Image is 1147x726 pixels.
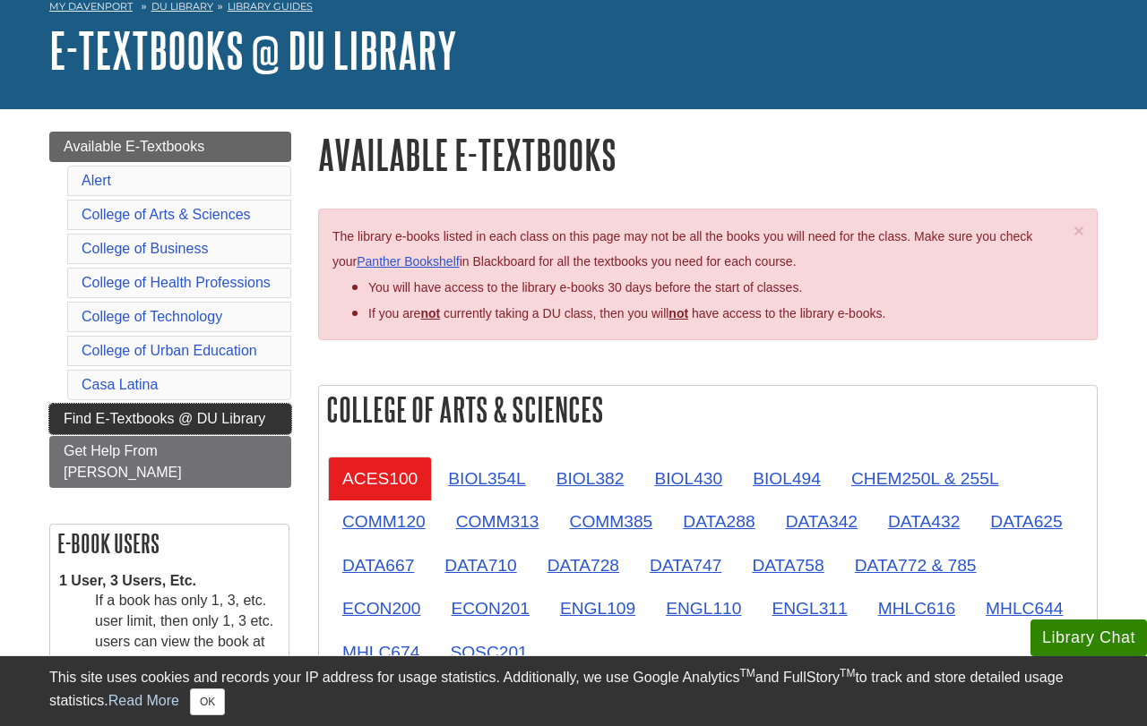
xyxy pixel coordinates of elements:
a: College of Business [82,241,208,256]
h2: E-book Users [50,525,289,562]
a: College of Urban Education [82,343,257,358]
span: Find E-Textbooks @ DU Library [64,411,265,426]
a: College of Arts & Sciences [82,207,251,222]
a: BIOL354L [434,457,539,500]
a: BIOL382 [542,457,639,500]
a: Casa Latina [82,377,158,392]
a: Alert [82,173,111,188]
a: DATA432 [874,500,974,543]
h2: College of Arts & Sciences [319,386,1097,433]
a: Available E-Textbooks [49,132,291,162]
a: CHEM250L & 255L [837,457,1013,500]
a: College of Health Professions [82,275,271,290]
a: BIOL494 [738,457,835,500]
span: Available E-Textbooks [64,139,204,154]
a: Read More [108,693,179,708]
a: DATA625 [976,500,1076,543]
button: Library Chat [1031,619,1147,656]
a: MHLC644 [971,586,1077,630]
span: Get Help From [PERSON_NAME] [64,443,182,480]
button: Close [190,688,225,715]
a: ECON201 [436,586,543,630]
span: If you are currently taking a DU class, then you will have access to the library e-books. [368,306,885,320]
a: SOSC201 [436,630,541,674]
a: DATA710 [430,543,530,587]
a: COMM313 [442,500,554,543]
a: COMM385 [556,500,668,543]
a: ENGL110 [651,586,755,630]
a: College of Technology [82,309,222,324]
a: MHLC674 [328,630,434,674]
a: Panther Bookshelf [357,254,459,269]
a: Get Help From [PERSON_NAME] [49,436,291,488]
a: DATA667 [328,543,428,587]
button: Close [1074,221,1084,240]
h1: Available E-Textbooks [318,132,1098,177]
a: COMM120 [328,500,440,543]
sup: TM [739,667,755,679]
a: DATA342 [772,500,872,543]
a: BIOL430 [640,457,737,500]
a: Find E-Textbooks @ DU Library [49,404,291,434]
a: DATA728 [533,543,634,587]
dt: 1 User, 3 Users, Etc. [59,571,280,592]
a: E-Textbooks @ DU Library [49,22,457,78]
span: You will have access to the library e-books 30 days before the start of classes. [368,280,802,295]
a: DATA288 [668,500,769,543]
a: DATA758 [737,543,838,587]
a: ENGL109 [546,586,650,630]
sup: TM [840,667,855,679]
a: MHLC616 [864,586,970,630]
a: DATA772 & 785 [841,543,991,587]
a: ENGL311 [757,586,861,630]
a: DATA747 [635,543,736,587]
a: ACES100 [328,457,432,500]
span: The library e-books listed in each class on this page may not be all the books you will need for ... [332,229,1032,269]
a: ECON200 [328,586,435,630]
span: × [1074,220,1084,241]
u: not [668,306,688,320]
div: This site uses cookies and records your IP address for usage statistics. Additionally, we use Goo... [49,667,1098,715]
strong: not [420,306,440,320]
